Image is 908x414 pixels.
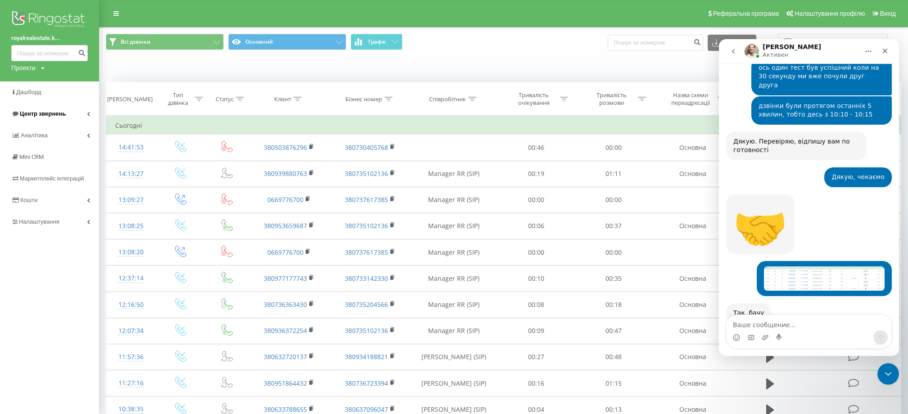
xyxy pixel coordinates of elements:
[11,9,88,31] img: Ringostat logo
[107,95,153,103] div: [PERSON_NAME]
[264,326,307,335] a: 380936372254
[345,143,388,152] a: 380730405768
[264,405,307,414] a: 380633788655
[351,34,402,50] button: Графік
[20,110,66,117] span: Центр звернень
[497,292,574,318] td: 00:08
[575,265,652,292] td: 00:35
[20,175,84,182] span: Маркетплейс інтеграцій
[652,265,733,292] td: Основна
[587,91,636,107] div: Тривалість розмови
[11,34,88,43] a: royalrealestate.k...
[368,39,386,45] span: Графік
[121,38,150,45] span: Всі дзвінки
[652,135,733,161] td: Основна
[345,274,388,283] a: 380733142330
[264,221,307,230] a: 380953659687
[497,344,574,370] td: 00:27
[608,35,703,51] input: Пошук за номером
[228,34,346,50] button: Основний
[264,300,307,309] a: 380736363430
[575,239,652,265] td: 00:00
[429,95,466,103] div: Співробітник
[345,379,388,387] a: 380736723394
[497,239,574,265] td: 00:00
[652,213,733,239] td: Основна
[106,117,901,135] td: Сьогодні
[497,370,574,396] td: 00:16
[497,135,574,161] td: 00:46
[115,348,147,366] div: 11:57:36
[264,169,307,178] a: 380939880763
[497,265,574,292] td: 00:10
[575,370,652,396] td: 01:15
[115,191,147,209] div: 13:09:27
[708,35,756,51] button: Експорт
[410,265,497,292] td: Manager RR (SIP)
[21,132,48,139] span: Аналiтика
[115,270,147,287] div: 12:37:14
[575,161,652,187] td: 01:11
[11,63,36,72] div: Проекти
[652,161,733,187] td: Основна
[410,344,497,370] td: [PERSON_NAME] (SIP)
[264,143,307,152] a: 380503876296
[575,213,652,239] td: 00:37
[19,153,44,160] span: Mini CRM
[115,296,147,314] div: 12:16:50
[115,243,147,261] div: 13:08:20
[410,213,497,239] td: Manager RR (SIP)
[652,344,733,370] td: Основна
[713,10,779,17] span: Реферальна програма
[795,10,865,17] span: Налаштування профілю
[410,161,497,187] td: Manager RR (SIP)
[345,221,388,230] a: 380735102136
[16,89,41,95] span: Дашборд
[877,363,899,385] iframe: Intercom live chat
[345,352,388,361] a: 380934188821
[510,91,558,107] div: Тривалість очікування
[115,322,147,340] div: 12:07:34
[575,135,652,161] td: 00:00
[267,248,303,256] a: 0669776700
[264,379,307,387] a: 380951864432
[652,318,733,344] td: Основна
[575,318,652,344] td: 00:47
[164,91,193,107] div: Тип дзвінка
[410,370,497,396] td: [PERSON_NAME] (SIP)
[345,300,388,309] a: 380735204566
[345,95,382,103] div: Бізнес номер
[106,34,224,50] button: Всі дзвінки
[11,45,88,61] input: Пошук за номером
[345,195,388,204] a: 380737617385
[497,187,574,213] td: 00:00
[115,374,147,392] div: 11:27:16
[19,218,59,225] span: Налаштування
[267,195,303,204] a: 0669776700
